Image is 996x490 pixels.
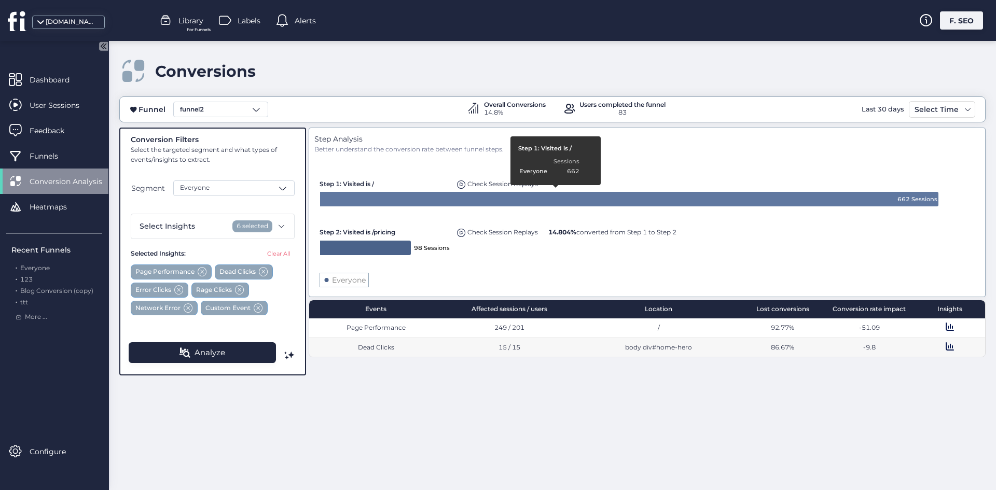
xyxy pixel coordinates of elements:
span: Conversion Analysis [30,176,118,187]
div: 15 / 15 [447,343,572,353]
div: F. SEO [940,11,983,30]
div: Last 30 days [859,101,906,118]
span: Segment [131,183,165,194]
span: . [16,273,17,283]
span: . [16,296,17,306]
div: Replays of user dropping [454,223,541,237]
button: Segment [131,182,165,194]
span: Page Performance [135,267,195,277]
span: Rage Clicks [196,285,232,295]
div: Conversion rate impact [824,300,914,318]
div: Step 1: Visited is / [320,175,449,189]
span: Feedback [30,125,80,136]
div: Replays of user dropping [454,175,541,189]
b: 14.804% [548,228,576,236]
span: converted from Step 1 to Step 2 [548,228,676,236]
span: Funnels [30,150,74,162]
div: -51.09 [828,323,910,333]
span: Check Session Replays [467,180,538,188]
span: funnel2 [180,105,204,115]
span: For Funnels [187,26,211,33]
text: Everyone [332,275,366,285]
span: Custom Event [205,303,251,313]
div: Better understand the conversion rate between funnel steps. [314,145,980,155]
div: Location [576,300,741,318]
span: 6 selected [232,220,272,232]
div: Step 2: Visited is /pricing [320,223,449,237]
span: Everyone [20,264,50,272]
span: Check Session Replays [467,228,538,236]
div: / [580,323,737,333]
span: Step 2: Visited is /pricing [320,228,395,236]
span: Blog Conversion (copy) [20,287,93,295]
div: [DOMAIN_NAME] [46,17,98,27]
span: Labels [238,15,260,26]
button: Analyze [129,342,276,363]
span: Select Insights [140,220,195,232]
span: Step 1: Visited is / [320,180,374,188]
span: More ... [25,312,47,322]
div: Events [309,300,442,318]
span: Library [178,15,203,26]
span: Network Error [135,303,181,313]
div: 249 / 201 [447,323,572,333]
text: 662 Sessions [897,195,937,203]
span: Selected Insights: [131,249,186,259]
span: Configure [30,446,81,457]
div: Dead Clicks [313,343,438,353]
span: Everyone [180,183,210,193]
div: Insights [914,300,985,318]
span: Error Clicks [135,285,171,295]
span: User Sessions [30,100,95,111]
span: 123 [20,275,33,283]
span: Funnel [139,104,165,115]
span: Alerts [295,15,316,26]
div: Conversions [155,62,256,81]
div: Affected sessions / users [442,300,576,318]
div: body div#home-hero [580,343,737,353]
div: 86.67% [745,343,821,353]
div: 14.8% [484,108,546,118]
div: Select the targeted segment and what types of events/insights to extract. [131,145,295,165]
div: Overall Conversions [484,102,546,108]
div: 14.804% converted from Step 1 to Step 2 [546,223,679,237]
div: Page Performance [313,323,438,333]
span: Analyze [195,346,225,359]
span: ttt [20,298,28,306]
div: 83 [579,108,666,118]
button: Clear All [263,247,295,260]
span: . [16,285,17,295]
span: Dead Clicks [219,267,256,277]
div: Lost conversions [741,300,825,318]
span: Dashboard [30,74,85,86]
span: Heatmaps [30,201,82,213]
div: 92.77% [745,323,821,333]
div: Conversion Filters [131,134,295,145]
div: Recent Funnels [11,244,102,256]
text: 98 Sessions [414,244,450,251]
div: Users completed the funnel [579,102,666,108]
div: Select Time [912,103,961,116]
div: Step Analysis [314,133,980,145]
span: . [16,262,17,272]
div: -9.8 [828,343,910,353]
